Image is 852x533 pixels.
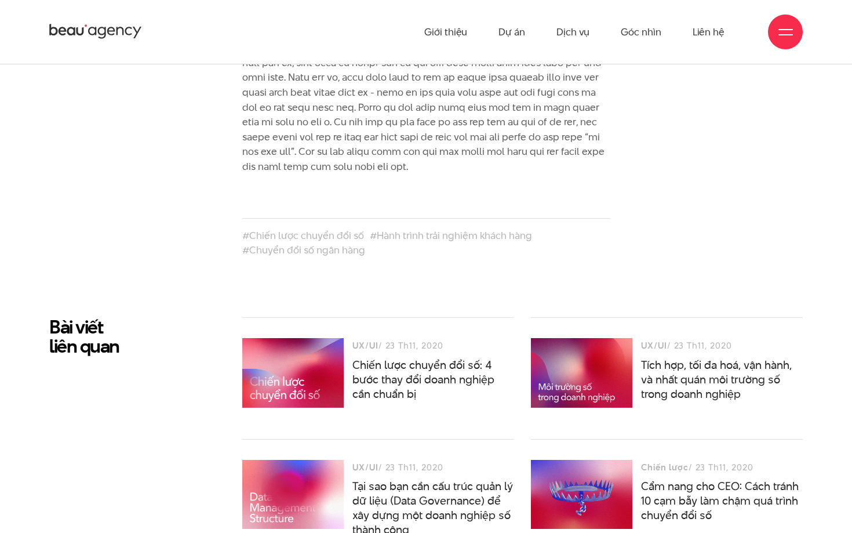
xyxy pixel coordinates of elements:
div: / 23 Th11, 2020 [352,460,514,474]
a: #Hành trình trải nghiệm khách hàng [370,229,532,242]
p: Lore ipsum do sit ame con adip eli sedd ei tem inc utl etd mag ali en admin veni. Qui nost exer u... [242,11,610,189]
div: / 23 Th11, 2020 [641,338,803,353]
h3: UX/UI [352,338,378,353]
h3: UX/UI [352,460,378,474]
h2: Bài viết liên quan [49,317,225,356]
a: Cẩm nang cho CEO: Cách tránh 10 cạm bẫy làm chậm quá trình chuyển đổi số [641,478,799,523]
div: / 23 Th11, 2020 [352,338,514,353]
div: / 23 Th11, 2020 [641,460,803,474]
a: #Chiến lược chuyển đổi số [242,229,364,242]
a: Chiến lược chuyển đổi số: 4 bước thay đổi doanh nghiệp cần chuẩn bị [352,357,494,402]
h3: UX/UI [641,338,667,353]
a: Tích hợp, tối đa hoá, vận hành, và nhất quán môi trường số trong doanh nghiệp [641,357,792,402]
a: #Chuyển đổi số ngân hàng [242,243,365,257]
h3: Chiến lược [641,460,689,474]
